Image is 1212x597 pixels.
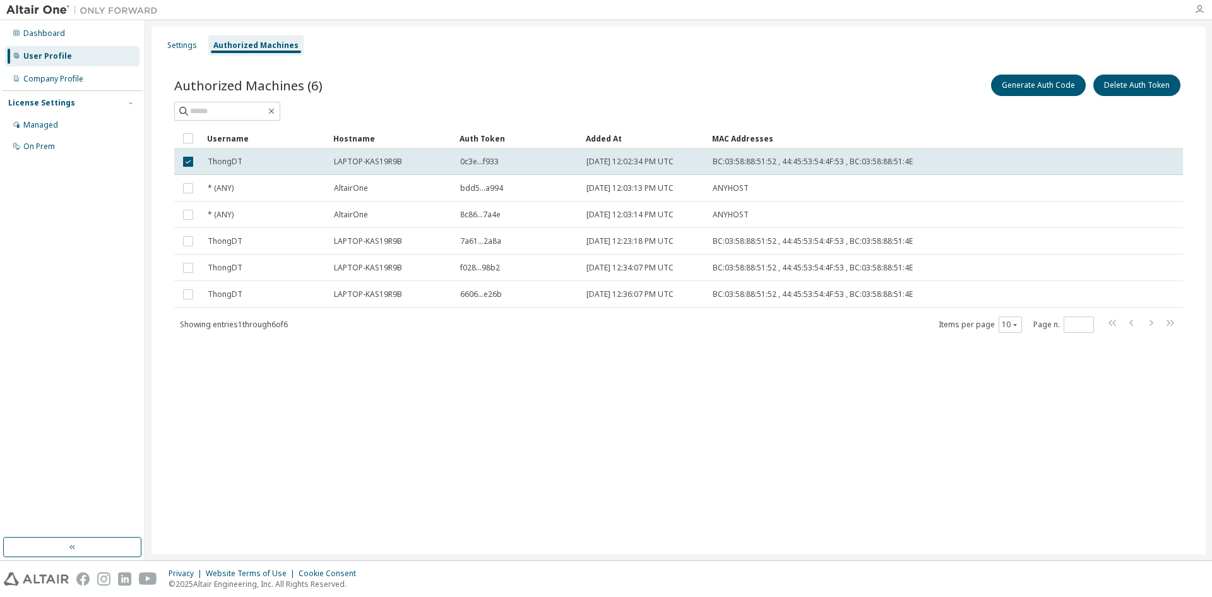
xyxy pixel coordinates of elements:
span: * (ANY) [208,183,234,193]
span: ThongDT [208,289,242,299]
span: [DATE] 12:02:34 PM UTC [586,157,674,167]
span: ANYHOST [713,183,749,193]
div: Managed [23,120,58,130]
span: Showing entries 1 through 6 of 6 [180,319,288,330]
span: ThongDT [208,263,242,273]
div: Settings [167,40,197,51]
span: Page n. [1033,317,1094,333]
img: altair_logo.svg [4,572,69,586]
div: Company Profile [23,74,83,84]
img: linkedin.svg [118,572,131,586]
img: instagram.svg [97,572,110,586]
span: 0c3e...f933 [460,157,499,167]
span: 8c86...7a4e [460,210,501,220]
span: [DATE] 12:36:07 PM UTC [586,289,674,299]
span: Authorized Machines (6) [174,76,323,94]
button: Generate Auth Code [991,75,1086,96]
div: Dashboard [23,28,65,39]
span: 6606...e26b [460,289,502,299]
div: Website Terms of Use [206,569,299,579]
span: * (ANY) [208,210,234,220]
img: youtube.svg [139,572,157,586]
div: Username [207,128,323,148]
div: Privacy [169,569,206,579]
span: BC:03:58:88:51:52 , 44:45:53:54:4F:53 , BC:03:58:88:51:4E [713,289,913,299]
div: Auth Token [460,128,576,148]
div: On Prem [23,142,55,152]
span: BC:03:58:88:51:52 , 44:45:53:54:4F:53 , BC:03:58:88:51:4E [713,263,913,273]
span: Items per page [939,317,1022,333]
span: ThongDT [208,157,242,167]
span: ThongDT [208,236,242,246]
div: User Profile [23,51,72,61]
span: ANYHOST [713,210,749,220]
span: bdd5...a994 [460,183,503,193]
span: BC:03:58:88:51:52 , 44:45:53:54:4F:53 , BC:03:58:88:51:4E [713,236,913,246]
img: facebook.svg [76,572,90,586]
span: [DATE] 12:03:14 PM UTC [586,210,674,220]
div: Cookie Consent [299,569,364,579]
span: LAPTOP-KAS19R9B [334,236,402,246]
div: Hostname [333,128,449,148]
span: f028...98b2 [460,263,500,273]
button: Delete Auth Token [1093,75,1180,96]
span: [DATE] 12:34:07 PM UTC [586,263,674,273]
p: © 2025 Altair Engineering, Inc. All Rights Reserved. [169,579,364,589]
span: [DATE] 12:23:18 PM UTC [586,236,674,246]
button: 10 [1002,320,1019,330]
span: LAPTOP-KAS19R9B [334,157,402,167]
span: AltairOne [334,210,368,220]
img: Altair One [6,4,164,16]
div: MAC Addresses [712,128,1050,148]
span: [DATE] 12:03:13 PM UTC [586,183,674,193]
span: LAPTOP-KAS19R9B [334,263,402,273]
span: LAPTOP-KAS19R9B [334,289,402,299]
div: Added At [586,128,702,148]
span: BC:03:58:88:51:52 , 44:45:53:54:4F:53 , BC:03:58:88:51:4E [713,157,913,167]
span: AltairOne [334,183,368,193]
div: Authorized Machines [213,40,299,51]
div: License Settings [8,98,75,108]
span: 7a61...2a8a [460,236,501,246]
